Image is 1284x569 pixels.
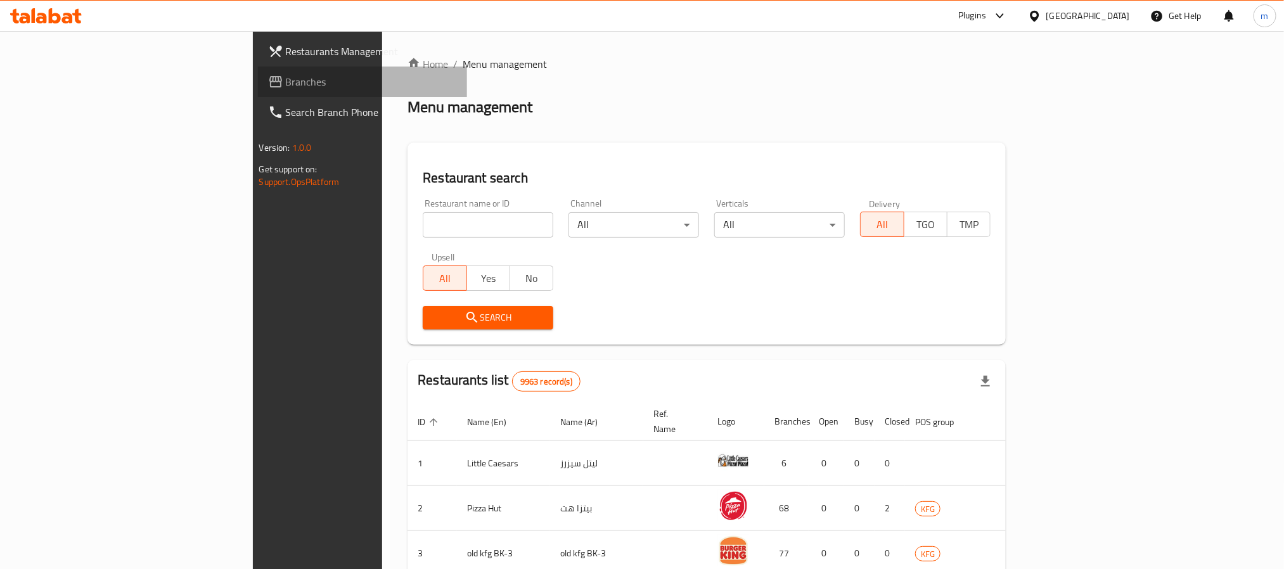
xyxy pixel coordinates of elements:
[258,67,467,97] a: Branches
[286,44,457,59] span: Restaurants Management
[513,376,580,388] span: 9963 record(s)
[418,414,442,430] span: ID
[258,97,467,127] a: Search Branch Phone
[423,265,466,291] button: All
[423,212,553,238] input: Search for restaurant name or ID..
[970,366,1001,397] div: Export file
[286,74,457,89] span: Branches
[515,269,548,288] span: No
[809,486,844,531] td: 0
[860,212,904,237] button: All
[866,215,899,234] span: All
[875,441,905,486] td: 0
[915,414,970,430] span: POS group
[467,414,523,430] span: Name (En)
[717,535,749,566] img: old kfg BK-3
[259,174,340,190] a: Support.OpsPlatform
[258,36,467,67] a: Restaurants Management
[953,215,985,234] span: TMP
[958,8,986,23] div: Plugins
[1261,9,1269,23] span: m
[423,306,553,329] button: Search
[428,269,461,288] span: All
[717,490,749,521] img: Pizza Hut
[844,402,875,441] th: Busy
[512,371,581,392] div: Total records count
[717,445,749,476] img: Little Caesars
[259,161,318,177] span: Get support on:
[408,56,1006,72] nav: breadcrumb
[432,253,455,262] label: Upsell
[844,441,875,486] td: 0
[947,212,991,237] button: TMP
[550,441,643,486] td: ليتل سيزرز
[292,139,312,156] span: 1.0.0
[707,402,764,441] th: Logo
[457,486,550,531] td: Pizza Hut
[1046,9,1130,23] div: [GEOGRAPHIC_DATA]
[472,269,505,288] span: Yes
[457,441,550,486] td: Little Caesars
[714,212,845,238] div: All
[809,402,844,441] th: Open
[423,169,991,188] h2: Restaurant search
[433,310,543,326] span: Search
[408,97,532,117] h2: Menu management
[568,212,699,238] div: All
[916,502,940,516] span: KFG
[560,414,614,430] span: Name (Ar)
[875,402,905,441] th: Closed
[875,486,905,531] td: 2
[550,486,643,531] td: بيتزا هت
[418,371,581,392] h2: Restaurants list
[809,441,844,486] td: 0
[259,139,290,156] span: Version:
[916,547,940,561] span: KFG
[466,265,510,291] button: Yes
[764,402,809,441] th: Branches
[510,265,553,291] button: No
[653,406,692,437] span: Ref. Name
[463,56,547,72] span: Menu management
[909,215,942,234] span: TGO
[904,212,947,237] button: TGO
[869,199,901,208] label: Delivery
[764,441,809,486] td: 6
[286,105,457,120] span: Search Branch Phone
[764,486,809,531] td: 68
[844,486,875,531] td: 0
